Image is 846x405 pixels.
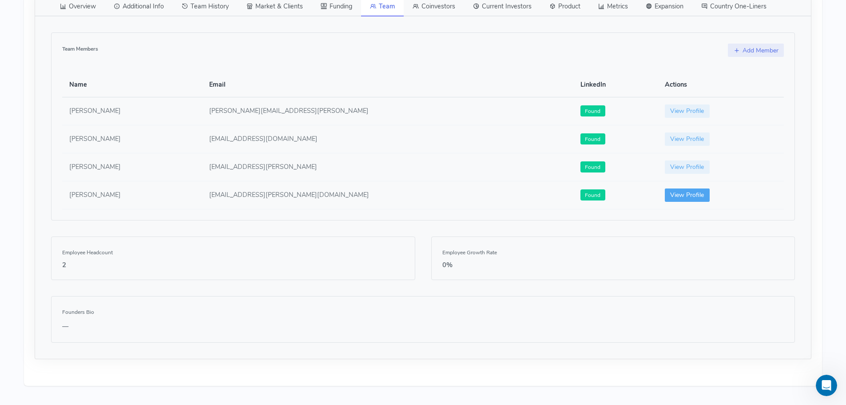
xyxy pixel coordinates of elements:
a: View Profile [665,188,710,202]
span: Found [580,189,605,200]
a: Add Member [728,44,784,57]
td: [PERSON_NAME][EMAIL_ADDRESS][PERSON_NAME] [202,97,573,125]
iframe: Intercom live chat [816,375,837,396]
h5: 2 [62,261,404,269]
span: Found [580,133,605,144]
th: LinkedIn [573,73,658,97]
td: [PERSON_NAME] [62,125,203,153]
span: Found [580,161,605,172]
th: Email [202,73,573,97]
label: Founders Bio [62,308,94,316]
a: View Profile [665,132,710,146]
h6: Team Members [62,46,98,52]
label: Employee Headcount [62,249,113,257]
a: View Profile [665,104,710,118]
td: [PERSON_NAME] [62,181,203,209]
th: Actions [658,73,784,97]
td: [PERSON_NAME] [62,153,203,181]
p: — [62,322,784,332]
td: [EMAIL_ADDRESS][PERSON_NAME] [202,153,573,181]
td: [EMAIL_ADDRESS][DOMAIN_NAME] [202,125,573,153]
span: Found [580,105,605,116]
td: [EMAIL_ADDRESS][PERSON_NAME][DOMAIN_NAME] [202,181,573,209]
td: [PERSON_NAME] [62,97,203,125]
h5: 0% [442,261,784,269]
label: Employee Growth Rate [442,249,497,257]
th: Name [62,73,203,97]
a: View Profile [665,160,710,174]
